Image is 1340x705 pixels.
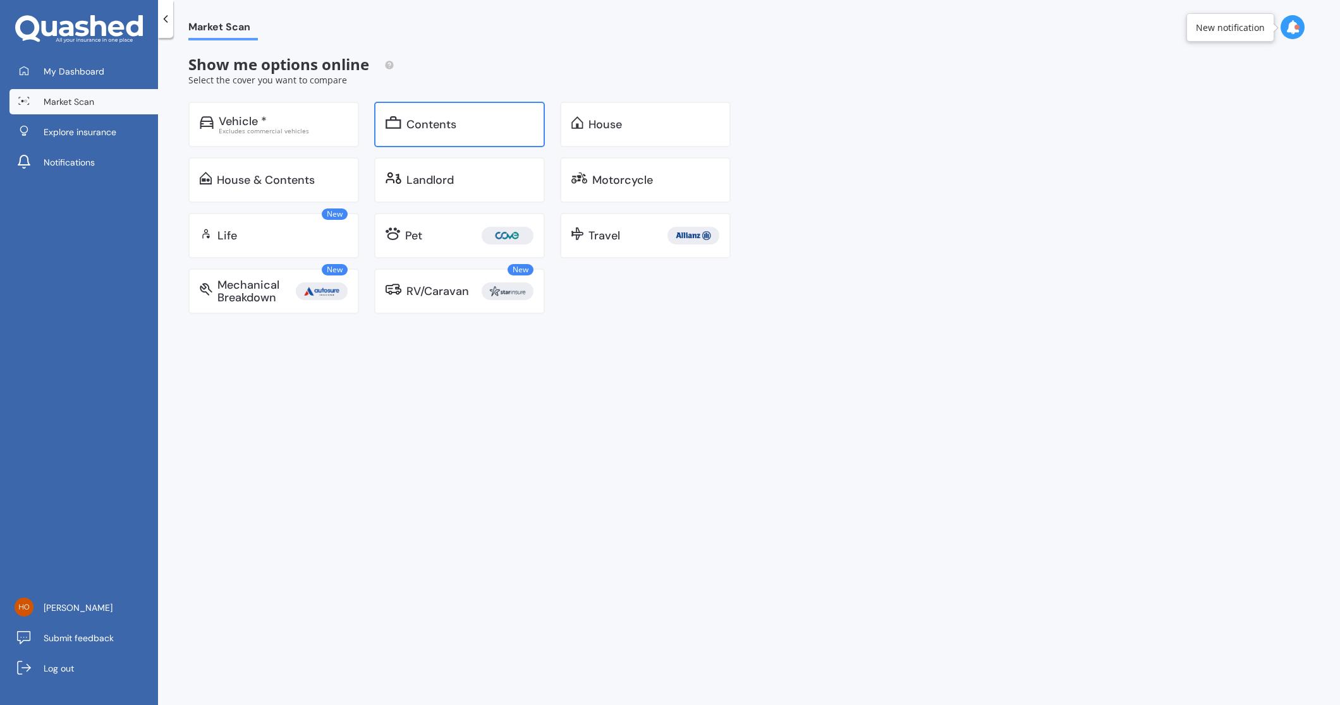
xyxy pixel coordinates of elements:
div: Pet [405,229,422,242]
a: [PERSON_NAME] [9,595,158,620]
div: RV/Caravan [406,285,469,298]
a: Log out [9,656,158,681]
div: Excludes commercial vehicles [219,128,348,134]
span: Submit feedback [44,632,114,644]
div: Contents [406,118,456,131]
div: Vehicle * [219,115,267,128]
span: Select the cover you want to compare [188,74,347,86]
a: Market Scan [9,89,158,114]
div: Travel [588,229,620,242]
img: 69a7b0434e5032d6815d6364da64e5cc [15,598,33,617]
a: Explore insurance [9,119,158,145]
div: Motorcycle [592,174,653,186]
img: Star.webp [484,282,531,300]
img: Autosure.webp [298,282,345,300]
img: motorbike.c49f395e5a6966510904.svg [571,172,587,184]
a: Submit feedback [9,625,158,651]
span: Notifications [44,156,95,169]
span: Log out [44,662,74,675]
span: New [508,264,533,275]
img: life.f720d6a2d7cdcd3ad642.svg [200,227,212,240]
span: Explore insurance [44,126,116,138]
img: travel.bdda8d6aa9c3f12c5fe2.svg [571,227,583,240]
img: content.01f40a52572271636b6f.svg [386,116,401,129]
span: Show me options online [188,54,394,75]
img: Allianz.webp [670,227,717,244]
div: Life [217,229,237,242]
span: [PERSON_NAME] [44,601,113,614]
span: Market Scan [44,95,94,108]
a: Pet [374,213,545,258]
span: New [322,208,348,220]
img: pet.71f96884985775575a0d.svg [386,227,400,240]
a: Notifications [9,150,158,175]
img: home-and-contents.b802091223b8502ef2dd.svg [200,172,212,184]
img: mbi.6615ef239df2212c2848.svg [200,283,212,296]
span: My Dashboard [44,65,104,78]
img: rv.0245371a01b30db230af.svg [386,283,401,296]
div: House & Contents [217,174,315,186]
div: House [588,118,622,131]
div: New notification [1196,21,1265,34]
span: New [322,264,348,275]
div: Landlord [406,174,454,186]
img: landlord.470ea2398dcb263567d0.svg [386,172,401,184]
a: My Dashboard [9,59,158,84]
img: car.f15378c7a67c060ca3f3.svg [200,116,214,129]
span: Market Scan [188,21,258,38]
img: Cove.webp [484,227,531,244]
div: Mechanical Breakdown [217,279,296,304]
img: home.91c183c226a05b4dc763.svg [571,116,583,129]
